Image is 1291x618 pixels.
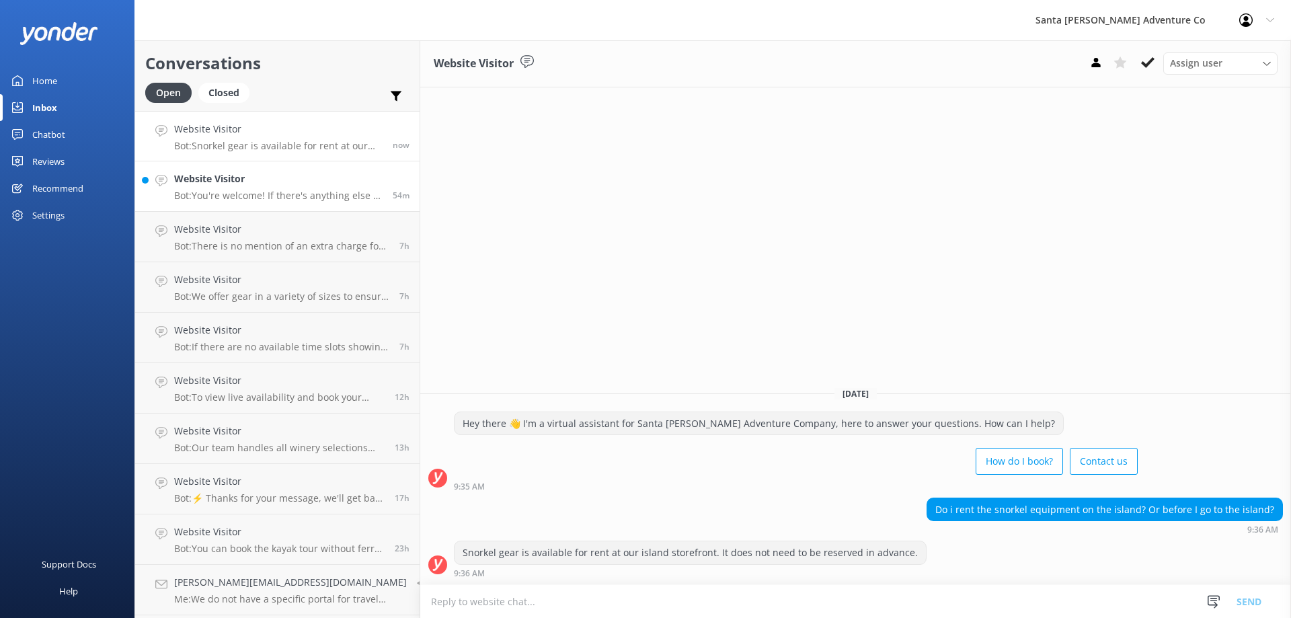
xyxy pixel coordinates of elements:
p: Bot: Our team handles all winery selections and reservations, partnering with over a dozen premie... [174,442,385,454]
p: Bot: We offer gear in a variety of sizes to ensure that our guests are comfortable and safe on ou... [174,291,389,303]
span: [DATE] [834,388,877,399]
h4: [PERSON_NAME][EMAIL_ADDRESS][DOMAIN_NAME] [174,575,407,590]
div: Do i rent the snorkel equipment on the island? Or before I go to the island? [927,498,1282,521]
div: 09:36am 14-Aug-2025 (UTC -07:00) America/Tijuana [927,525,1283,534]
a: Closed [198,85,256,100]
a: Website VisitorBot:⚡ Thanks for your message, we'll get back to you as soon as we can. You're als... [135,464,420,514]
div: Assign User [1163,52,1278,74]
span: 02:09am 14-Aug-2025 (UTC -07:00) America/Tijuana [399,291,409,302]
span: 07:51pm 13-Aug-2025 (UTC -07:00) America/Tijuana [395,442,409,453]
p: Bot: ⚡ Thanks for your message, we'll get back to you as soon as we can. You're also welcome to k... [174,492,385,504]
a: Website VisitorBot:There is no mention of an extra charge for a single kayak if your partner weig... [135,212,420,262]
h4: Website Visitor [174,272,389,287]
div: Snorkel gear is available for rent at our island storefront. It does not need to be reserved in a... [455,541,926,564]
span: 04:35pm 13-Aug-2025 (UTC -07:00) America/Tijuana [395,492,409,504]
h4: Website Visitor [174,323,389,338]
div: Home [32,67,57,94]
span: 02:21am 14-Aug-2025 (UTC -07:00) America/Tijuana [399,240,409,252]
button: How do I book? [976,448,1063,475]
p: Bot: You're welcome! If there's anything else I can help with, let me know! [174,190,383,202]
p: Bot: You can book the kayak tour without ferry tickets if you are camping. Campers meet at the [G... [174,543,385,555]
h4: Website Visitor [174,122,383,137]
div: Recommend [32,175,83,202]
a: Website VisitorBot:To view live availability and book your Santa [PERSON_NAME] Adventure tour, cl... [135,363,420,414]
p: Me: We do not have a specific portal for travel advisors mostly due to system complexity and need... [174,593,407,605]
div: Closed [198,83,249,103]
span: 09:36am 14-Aug-2025 (UTC -07:00) America/Tijuana [393,139,409,151]
p: Bot: There is no mention of an extra charge for a single kayak if your partner weighs more than 2... [174,240,389,252]
h4: Website Visitor [174,373,385,388]
h4: Website Visitor [174,474,385,489]
div: Inbox [32,94,57,121]
div: Support Docs [42,551,96,578]
span: 01:42am 14-Aug-2025 (UTC -07:00) America/Tijuana [399,341,409,352]
span: 09:36pm 13-Aug-2025 (UTC -07:00) America/Tijuana [395,391,409,403]
a: Website VisitorBot:If there are no available time slots showing online, the trip is likely full. ... [135,313,420,363]
a: Website VisitorBot:You're welcome! If there's anything else I can help with, let me know!54m [135,161,420,212]
a: Website VisitorBot:Our team handles all winery selections and reservations, partnering with over ... [135,414,420,464]
h3: Website Visitor [434,55,514,73]
div: Help [59,578,78,605]
h4: Website Visitor [174,424,385,438]
a: Website VisitorBot:We offer gear in a variety of sizes to ensure that our guests are comfortable ... [135,262,420,313]
a: [PERSON_NAME][EMAIL_ADDRESS][DOMAIN_NAME]Me:We do not have a specific portal for travel advisors ... [135,565,420,615]
h4: Website Visitor [174,525,385,539]
div: Chatbot [32,121,65,148]
strong: 9:36 AM [454,570,485,578]
div: Hey there 👋 I'm a virtual assistant for Santa [PERSON_NAME] Adventure Company, here to answer you... [455,412,1063,435]
span: 10:32am 13-Aug-2025 (UTC -07:00) America/Tijuana [395,543,409,554]
img: yonder-white-logo.png [20,22,97,44]
h2: Conversations [145,50,409,76]
a: Website VisitorBot:Snorkel gear is available for rent at our island storefront. It does not need ... [135,111,420,161]
div: 09:35am 14-Aug-2025 (UTC -07:00) America/Tijuana [454,481,1138,491]
a: Open [145,85,198,100]
div: Open [145,83,192,103]
div: 09:36am 14-Aug-2025 (UTC -07:00) America/Tijuana [454,568,927,578]
span: 08:41am 14-Aug-2025 (UTC -07:00) America/Tijuana [393,190,409,201]
h4: Website Visitor [174,222,389,237]
button: Contact us [1070,448,1138,475]
strong: 9:35 AM [454,483,485,491]
p: Bot: Snorkel gear is available for rent at our island storefront. It does not need to be reserved... [174,140,383,152]
div: Settings [32,202,65,229]
div: Reviews [32,148,65,175]
span: Assign user [1170,56,1222,71]
h4: Website Visitor [174,171,383,186]
p: Bot: To view live availability and book your Santa [PERSON_NAME] Adventure tour, click [URL][DOMA... [174,391,385,403]
strong: 9:36 AM [1247,526,1278,534]
a: Website VisitorBot:You can book the kayak tour without ferry tickets if you are camping. Campers ... [135,514,420,565]
p: Bot: If there are no available time slots showing online, the trip is likely full. You can reach ... [174,341,389,353]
